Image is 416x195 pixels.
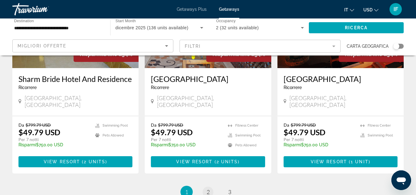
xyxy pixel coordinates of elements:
[158,122,183,128] span: $799.79 USD
[18,74,132,83] a: Sharm Bride Hotel And Residence
[284,156,398,167] button: View Resort(1 unit)
[80,159,107,164] span: ( )
[311,159,347,164] span: View Resort
[14,19,34,23] span: Destination
[18,137,89,142] p: Per 7 notti
[18,128,60,137] p: $49.79 USD
[284,74,398,83] a: [GEOGRAPHIC_DATA]
[151,128,193,137] p: $49.79 USD
[18,43,67,48] span: Migliori offerte
[115,25,188,30] span: dicembre 2025 (136 units available)
[18,156,132,167] button: View Resort(2 units)
[151,74,265,83] a: [GEOGRAPHIC_DATA]
[347,159,370,164] span: ( )
[219,7,239,12] a: Getaways
[284,85,302,90] span: Ricorrere
[235,143,256,147] span: Pets Allowed
[151,156,265,167] button: View Resort(2 units)
[351,159,369,164] span: 1 unit
[347,42,389,51] span: Carta geografica
[151,85,169,90] span: Ricorrere
[289,95,398,108] span: [GEOGRAPHIC_DATA], [GEOGRAPHIC_DATA]
[18,142,36,147] span: Risparmi
[25,95,133,108] span: [GEOGRAPHIC_DATA], [GEOGRAPHIC_DATA]
[216,25,259,30] span: 2 (32 units available)
[44,159,80,164] span: View Resort
[180,39,341,53] button: Filter
[284,142,354,147] p: $750.00 USD
[84,159,105,164] span: 2 units
[344,7,348,12] span: it
[103,124,128,128] span: Swimming Pool
[391,170,411,190] iframe: Pulsante per aprire la finestra di messaggistica
[157,95,265,108] span: [GEOGRAPHIC_DATA], [GEOGRAPHIC_DATA]
[115,19,136,23] span: Start Month
[235,133,261,137] span: Swimming Pool
[394,6,398,12] span: IF
[363,5,378,14] button: Change currency
[216,19,236,23] span: Occupancy
[18,85,37,90] span: Ricorrere
[368,133,393,137] span: Swimming Pool
[176,159,212,164] span: View Resort
[363,7,373,12] span: USD
[12,1,74,17] a: Travorium
[345,25,368,30] span: Ricerca
[18,142,89,147] p: $750.00 USD
[151,142,168,147] span: Risparmi
[18,122,24,128] span: Da
[213,159,240,164] span: ( )
[284,128,325,137] p: $49.79 USD
[388,3,404,16] button: User Menu
[344,5,354,14] button: Change language
[26,122,51,128] span: $799.79 USD
[368,124,391,128] span: Fitness Center
[235,124,258,128] span: Fitness Center
[291,122,316,128] span: $799.79 USD
[151,122,156,128] span: Da
[284,137,354,142] p: Per 7 notti
[216,159,238,164] span: 2 units
[18,42,168,50] mat-select: Sort by
[284,142,301,147] span: Risparmi
[177,7,207,12] a: Getaways Plus
[284,122,289,128] span: Da
[151,142,221,147] p: $750.00 USD
[151,137,221,142] p: Per 7 notti
[309,22,404,33] button: Ricerca
[103,133,124,137] span: Pets Allowed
